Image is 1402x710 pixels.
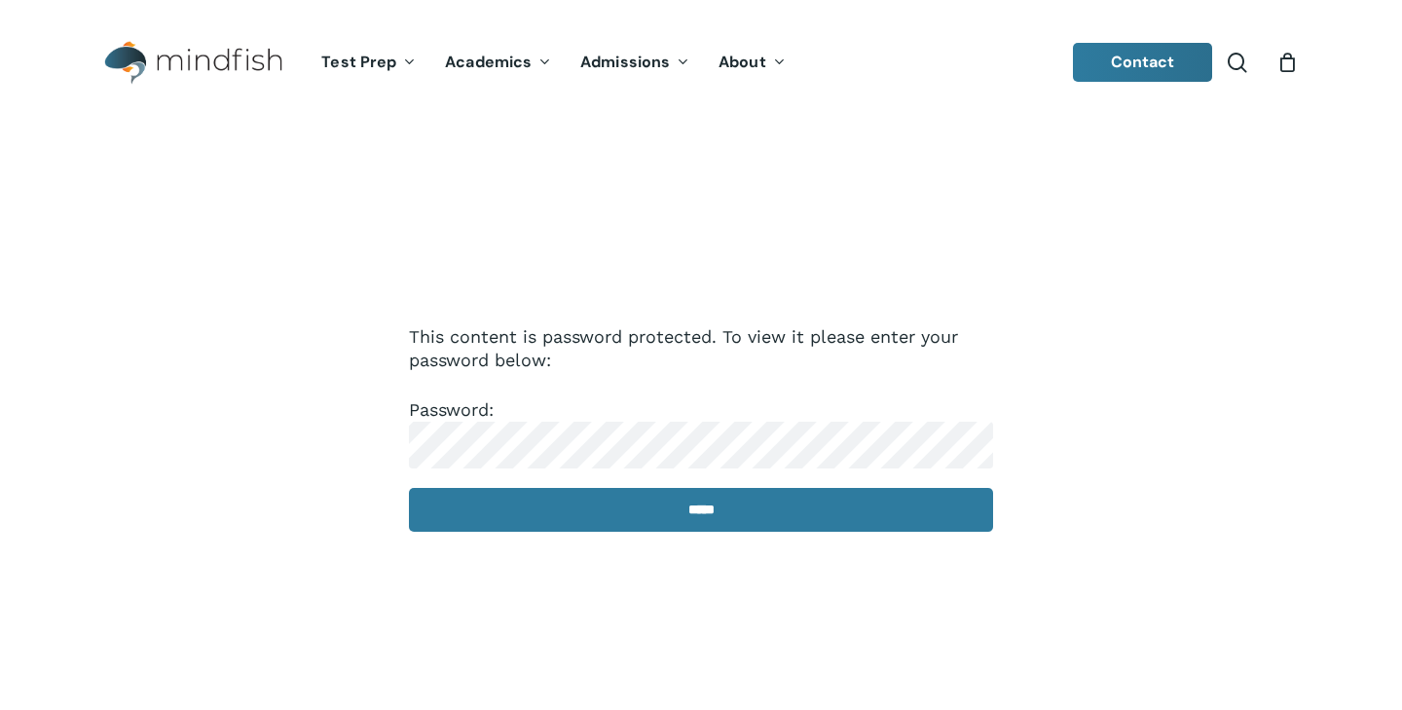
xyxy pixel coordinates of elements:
[307,26,799,99] nav: Main Menu
[566,55,704,71] a: Admissions
[307,55,430,71] a: Test Prep
[1111,52,1175,72] span: Contact
[321,52,396,72] span: Test Prep
[409,325,993,398] p: This content is password protected. To view it please enter your password below:
[1073,43,1213,82] a: Contact
[580,52,670,72] span: Admissions
[1276,52,1298,73] a: Cart
[430,55,566,71] a: Academics
[719,52,766,72] span: About
[704,55,800,71] a: About
[445,52,532,72] span: Academics
[409,399,993,454] label: Password:
[409,422,993,468] input: Password:
[78,26,1324,99] header: Main Menu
